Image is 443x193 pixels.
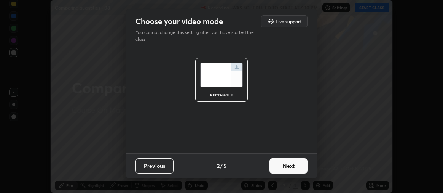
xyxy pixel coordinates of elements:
h4: / [220,162,223,170]
p: You cannot change this setting after you have started the class [135,29,259,43]
img: normalScreenIcon.ae25ed63.svg [200,63,243,87]
div: rectangle [206,93,237,97]
h2: Choose your video mode [135,16,223,26]
h4: 5 [223,162,226,170]
button: Next [269,158,308,174]
h4: 2 [217,162,220,170]
h5: Live support [276,19,301,24]
button: Previous [135,158,174,174]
